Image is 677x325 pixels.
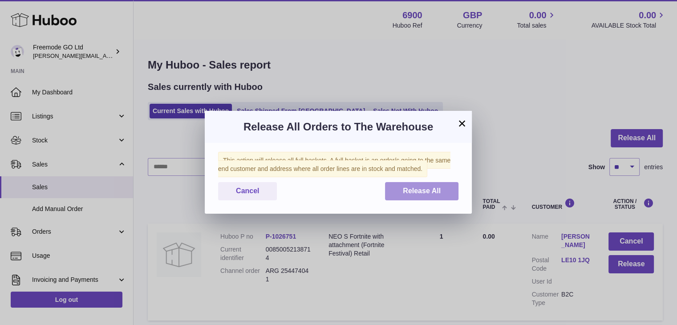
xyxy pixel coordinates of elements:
[218,152,450,177] span: This action will release all full baskets. A full basket is an order/s going to the same end cust...
[403,187,441,195] span: Release All
[457,118,467,129] button: ×
[218,120,458,134] h3: Release All Orders to The Warehouse
[236,187,259,195] span: Cancel
[218,182,277,200] button: Cancel
[385,182,458,200] button: Release All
